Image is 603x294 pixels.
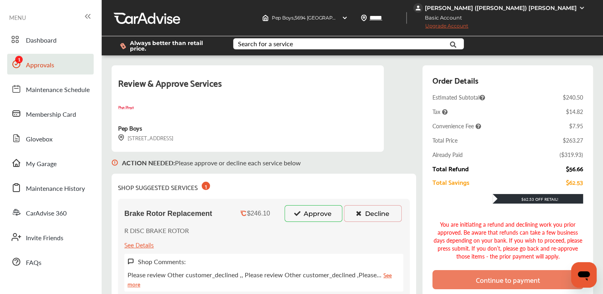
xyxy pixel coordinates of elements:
span: Upgrade Account [413,23,468,33]
div: Review & Approve Services [118,75,377,100]
div: [STREET_ADDRESS] [118,133,173,142]
span: Maintenance Schedule [26,85,90,95]
a: FAQs [7,251,94,272]
div: $62.53 Off Retail! [493,196,583,202]
iframe: Button to launch messaging window [571,262,597,288]
div: $56.66 [566,165,583,172]
div: Total Savings [432,178,469,186]
div: See Details [124,239,154,250]
div: Total Refund [432,165,469,172]
img: location_vector.a44bc228.svg [361,15,367,21]
span: FAQs [26,258,41,268]
p: R DISC BRAKE ROTOR [124,226,189,235]
img: svg+xml;base64,PHN2ZyB3aWR0aD0iMTYiIGhlaWdodD0iMTciIHZpZXdCb3g9IjAgMCAxNiAxNyIgZmlsbD0ibm9uZSIgeG... [118,134,124,141]
img: header-down-arrow.9dd2ce7d.svg [342,15,348,21]
button: Decline [344,205,402,222]
a: Dashboard [7,29,94,50]
div: Pep Boys [118,122,142,133]
span: MENU [9,14,26,21]
div: Search for a service [238,41,293,47]
span: Invite Friends [26,233,63,243]
span: Always better than retail price. [130,40,220,51]
div: Total Price [432,136,458,144]
span: Dashboard [26,35,57,46]
img: jVpblrzwTbfkPYzPPzSLxeg0AAAAASUVORK5CYII= [413,3,423,13]
img: logo-pepboys.png [118,100,134,116]
span: Approvals [26,60,54,71]
a: CarAdvise 360 [7,202,94,223]
div: Already Paid [432,151,463,159]
div: $263.27 [563,136,583,144]
div: 1 [202,182,210,190]
div: You are initiating a refund and declining work you prior approved. Be aware that refunds can take... [432,220,583,260]
a: Invite Friends [7,227,94,247]
img: svg+xml;base64,PHN2ZyB3aWR0aD0iMTYiIGhlaWdodD0iMTciIHZpZXdCb3g9IjAgMCAxNiAxNyIgZmlsbD0ibm9uZSIgeG... [112,152,118,174]
div: $14.82 [566,108,583,116]
a: Membership Card [7,103,94,124]
label: Shop Comments: [138,257,186,266]
div: ( $319.93 ) [560,151,583,159]
div: $62.53 [566,178,583,186]
b: ACTION NEEDED : [122,158,175,167]
span: Convenience Fee [432,122,481,130]
img: header-home-logo.8d720a4f.svg [262,15,269,21]
div: $7.95 [569,122,583,130]
span: Pep Boys , 5694 [GEOGRAPHIC_DATA] [GEOGRAPHIC_DATA] , FL 33884 [272,15,434,21]
span: Brake Rotor Replacement [124,210,212,218]
span: Basic Account [414,14,468,22]
div: [PERSON_NAME] ([PERSON_NAME]) [PERSON_NAME] [425,4,577,12]
span: Estimated Subtotal [432,93,485,101]
p: Please review Other customer_declined ,, Please review Other customer_declined ,Please… [128,270,400,288]
div: Order Details [432,73,478,87]
a: Maintenance History [7,177,94,198]
span: CarAdvise 360 [26,208,67,219]
span: Glovebox [26,134,53,145]
p: Please approve or decline each service below [122,158,301,167]
span: My Garage [26,159,57,169]
button: Approve [285,205,342,222]
a: My Garage [7,153,94,173]
div: Continue to payment [476,276,540,284]
span: Membership Card [26,110,76,120]
div: $246.10 [247,210,270,217]
a: Glovebox [7,128,94,149]
img: header-divider.bc55588e.svg [406,12,407,24]
a: See more [128,270,392,288]
div: SHOP SUGGESTED SERVICES [118,180,210,192]
span: Maintenance History [26,184,85,194]
a: Approvals [7,54,94,74]
img: dollor_label_vector.a70140d1.svg [120,43,126,49]
img: WGsFRI8htEPBVLJbROoPRyZpYNWhNONpIPPETTm6eUC0GeLEiAAAAAElFTkSuQmCC [579,5,585,11]
div: $240.50 [563,93,583,101]
span: Tax [432,108,448,116]
a: Maintenance Schedule [7,78,94,99]
img: svg+xml;base64,PHN2ZyB3aWR0aD0iMTYiIGhlaWdodD0iMTciIHZpZXdCb3g9IjAgMCAxNiAxNyIgZmlsbD0ibm9uZSIgeG... [128,258,134,265]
